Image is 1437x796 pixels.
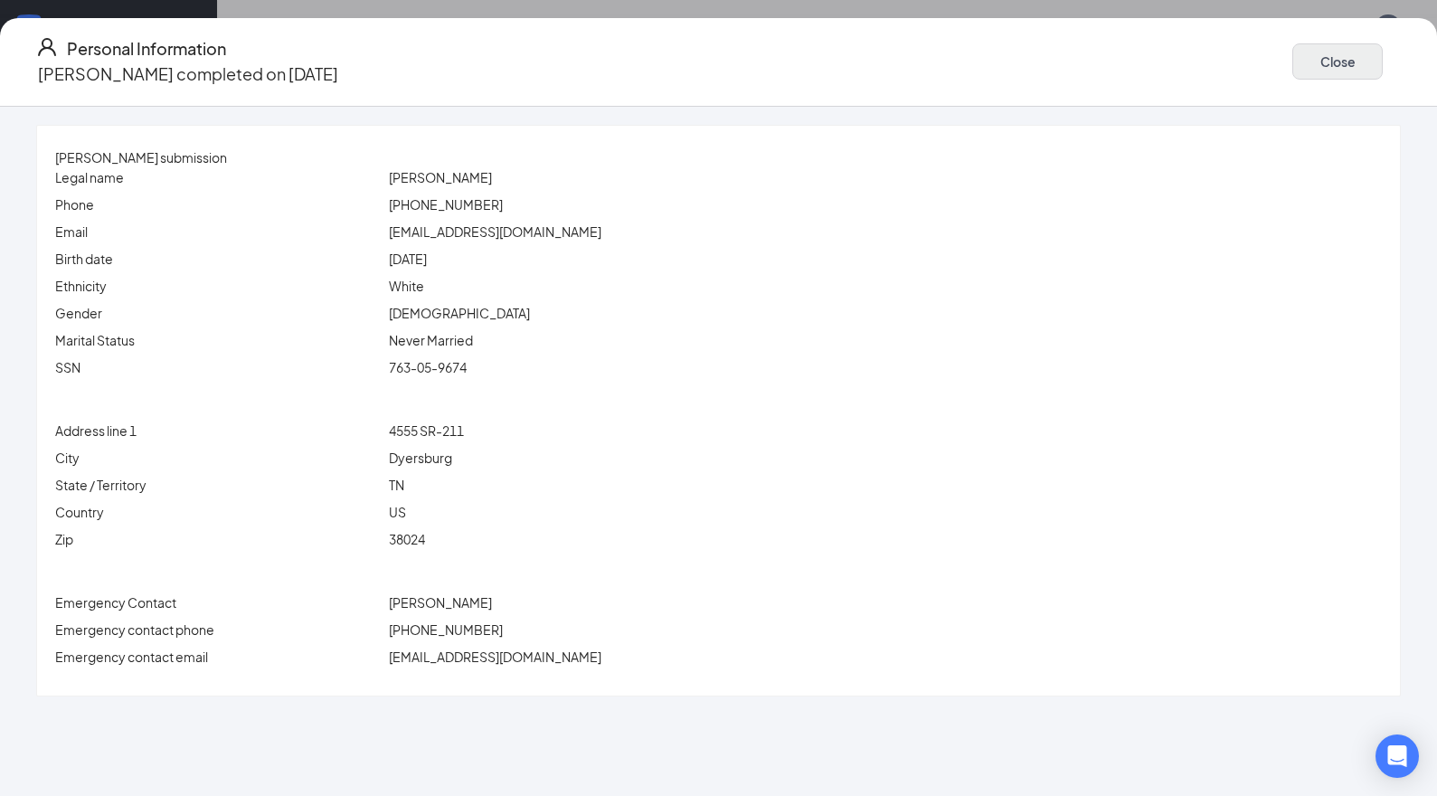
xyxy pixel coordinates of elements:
[67,36,226,62] h4: Personal Information
[55,620,382,640] p: Emergency contact phone
[55,647,382,667] p: Emergency contact email
[389,450,452,466] span: Dyersburg
[1376,734,1419,778] div: Open Intercom Messenger
[389,332,473,348] span: Never Married
[389,169,492,185] span: [PERSON_NAME]
[389,305,530,321] span: [DEMOGRAPHIC_DATA]
[389,504,406,520] span: US
[1292,43,1383,80] button: Close
[389,621,503,638] span: [PHONE_NUMBER]
[389,196,503,213] span: [PHONE_NUMBER]
[55,222,382,242] p: Email
[389,422,464,439] span: 4555 SR-211
[55,592,382,612] p: Emergency Contact
[55,330,382,350] p: Marital Status
[55,357,382,377] p: SSN
[55,475,382,495] p: State / Territory
[55,303,382,323] p: Gender
[389,278,424,294] span: White
[36,36,58,58] svg: User
[389,251,427,267] span: [DATE]
[55,502,382,522] p: Country
[55,448,382,468] p: City
[55,149,227,166] span: [PERSON_NAME] submission
[389,359,467,375] span: 763-05-9674
[389,477,404,493] span: TN
[389,223,601,240] span: [EMAIL_ADDRESS][DOMAIN_NAME]
[55,194,382,214] p: Phone
[389,531,425,547] span: 38024
[55,249,382,269] p: Birth date
[389,649,601,665] span: [EMAIL_ADDRESS][DOMAIN_NAME]
[389,594,492,611] span: [PERSON_NAME]
[55,276,382,296] p: Ethnicity
[55,421,382,441] p: Address line 1
[38,62,338,87] p: [PERSON_NAME] completed on [DATE]
[55,167,382,187] p: Legal name
[55,529,382,549] p: Zip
